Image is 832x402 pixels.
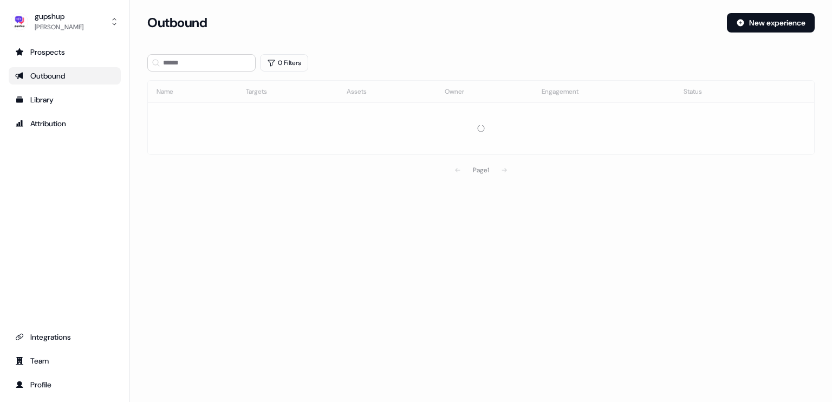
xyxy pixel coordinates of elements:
div: Prospects [15,47,114,57]
div: gupshup [35,11,83,22]
a: Go to templates [9,91,121,108]
div: Integrations [15,332,114,342]
button: New experience [727,13,815,33]
div: [PERSON_NAME] [35,22,83,33]
div: Outbound [15,70,114,81]
div: Profile [15,379,114,390]
div: Attribution [15,118,114,129]
div: Library [15,94,114,105]
button: 0 Filters [260,54,308,72]
a: Go to integrations [9,328,121,346]
h3: Outbound [147,15,207,31]
a: Go to attribution [9,115,121,132]
a: Go to prospects [9,43,121,61]
a: Go to outbound experience [9,67,121,85]
button: gupshup[PERSON_NAME] [9,9,121,35]
a: Go to profile [9,376,121,393]
a: Go to team [9,352,121,369]
div: Team [15,355,114,366]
